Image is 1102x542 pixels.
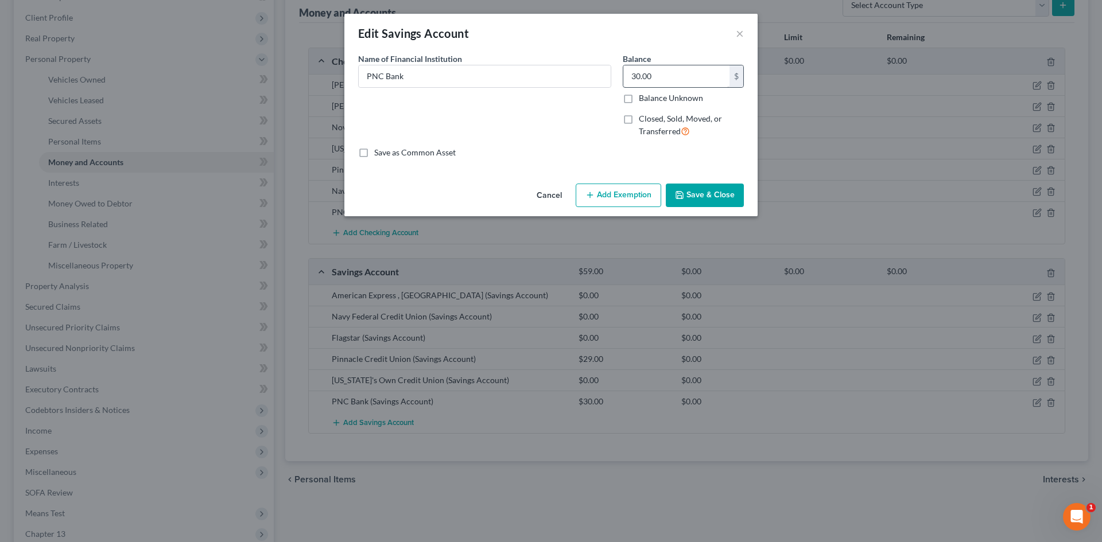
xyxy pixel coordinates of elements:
[359,65,611,87] input: Enter name...
[358,25,469,41] div: Edit Savings Account
[527,185,571,208] button: Cancel
[639,114,722,136] span: Closed, Sold, Moved, or Transferred
[736,26,744,40] button: ×
[358,54,462,64] span: Name of Financial Institution
[639,92,703,104] label: Balance Unknown
[576,184,661,208] button: Add Exemption
[1087,503,1096,512] span: 1
[623,53,651,65] label: Balance
[1063,503,1091,531] iframe: Intercom live chat
[374,147,456,158] label: Save as Common Asset
[623,65,730,87] input: 0.00
[730,65,743,87] div: $
[666,184,744,208] button: Save & Close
